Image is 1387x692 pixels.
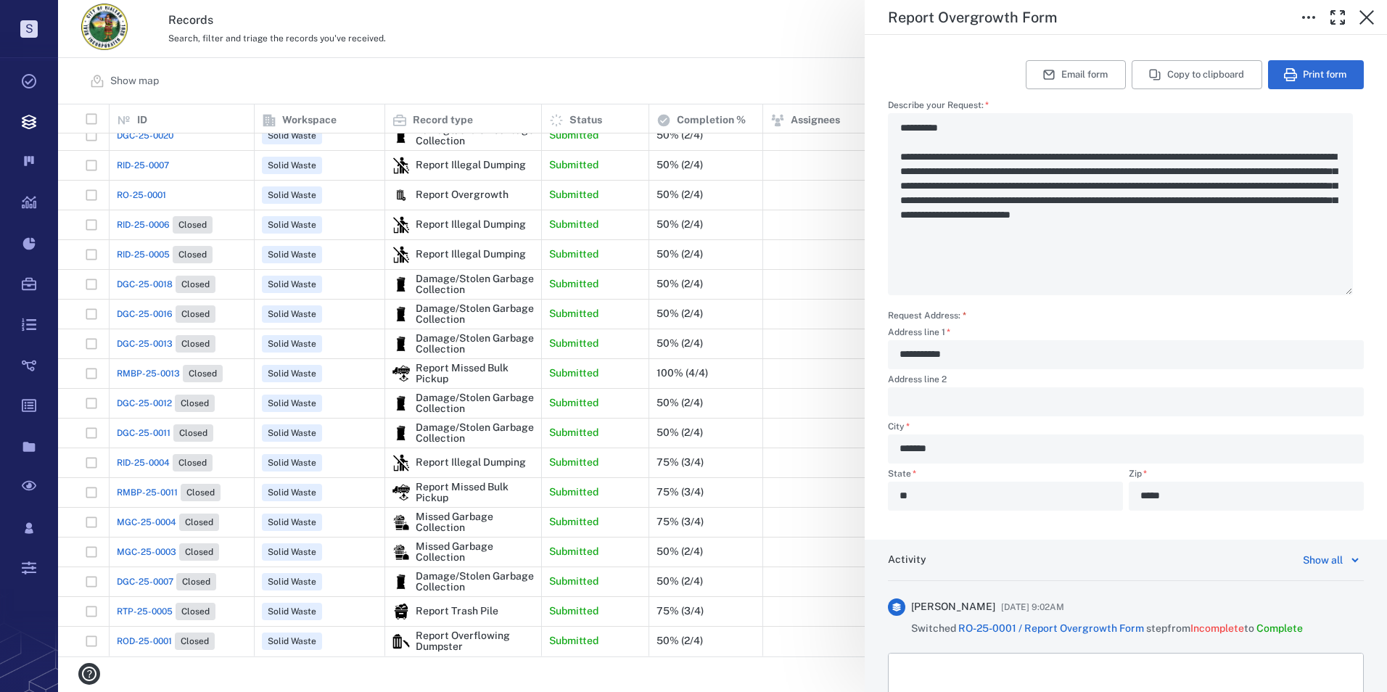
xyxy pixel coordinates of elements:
[33,10,62,23] span: Help
[1190,622,1244,634] span: Incomplete
[888,375,1364,387] label: Address line 2
[911,622,1303,636] span: Switched step from to
[1323,3,1352,32] button: Toggle Fullscreen
[1352,3,1381,32] button: Close
[1303,551,1343,569] div: Show all
[1268,60,1364,89] button: Print form
[1129,469,1364,482] label: Zip
[963,310,966,321] span: required
[888,101,1364,113] label: Describe your Request:
[1294,3,1323,32] button: Toggle to Edit Boxes
[888,310,966,322] label: Request Address:
[888,469,1123,482] label: State
[1001,598,1064,616] span: [DATE] 9:02AM
[888,553,926,567] h6: Activity
[888,422,1364,434] label: City
[958,622,1144,634] a: RO-25-0001 / Report Overgrowth Form
[1026,60,1126,89] button: Email form
[888,9,1057,27] h5: Report Overgrowth Form
[888,328,1364,340] label: Address line 1
[1256,622,1303,634] span: Complete
[911,600,995,614] span: [PERSON_NAME]
[1132,60,1262,89] button: Copy to clipboard
[20,20,38,38] p: S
